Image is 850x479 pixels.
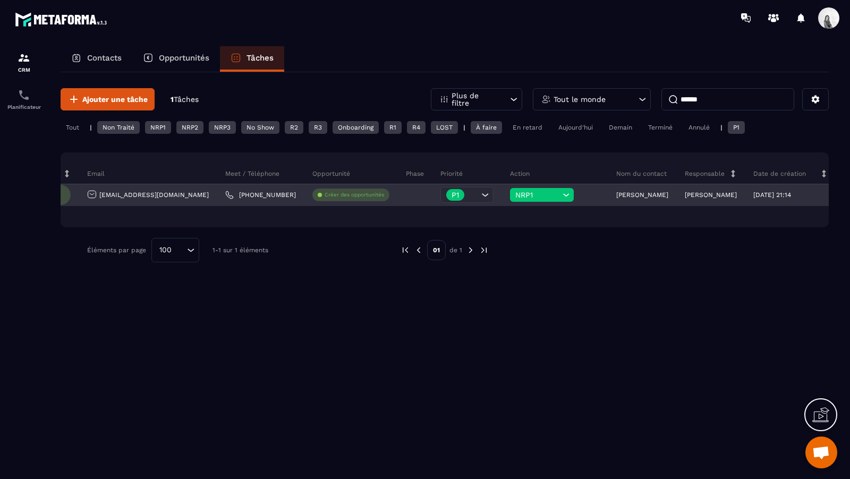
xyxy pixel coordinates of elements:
[15,10,110,29] img: logo
[176,121,203,134] div: NRP2
[212,246,268,254] p: 1-1 sur 1 éléments
[132,46,220,72] a: Opportunités
[225,169,279,178] p: Meet / Téléphone
[728,121,745,134] div: P1
[479,245,489,255] img: next
[171,95,199,105] p: 1
[174,95,199,104] span: Tâches
[97,121,140,134] div: Non Traité
[603,121,637,134] div: Demain
[61,121,84,134] div: Tout
[466,245,475,255] img: next
[87,169,105,178] p: Email
[145,121,171,134] div: NRP1
[449,246,462,254] p: de 1
[471,121,502,134] div: À faire
[753,169,806,178] p: Date de création
[309,121,327,134] div: R3
[3,81,45,118] a: schedulerschedulerPlanificateur
[401,245,410,255] img: prev
[241,121,279,134] div: No Show
[384,121,402,134] div: R1
[220,46,284,72] a: Tâches
[407,121,426,134] div: R4
[683,121,715,134] div: Annulé
[87,53,122,63] p: Contacts
[406,169,424,178] p: Phase
[553,121,598,134] div: Aujourd'hui
[616,191,668,199] p: [PERSON_NAME]
[685,169,725,178] p: Responsable
[510,169,530,178] p: Action
[3,104,45,110] p: Planificateur
[18,89,30,101] img: scheduler
[440,169,463,178] p: Priorité
[246,53,274,63] p: Tâches
[333,121,379,134] div: Onboarding
[61,46,132,72] a: Contacts
[3,44,45,81] a: formationformationCRM
[87,246,146,254] p: Éléments par page
[175,244,184,256] input: Search for option
[82,94,148,105] span: Ajouter une tâche
[209,121,236,134] div: NRP3
[515,191,560,199] span: NRP1
[463,124,465,131] p: |
[452,92,498,107] p: Plus de filtre
[325,191,384,199] p: Créer des opportunités
[616,169,667,178] p: Nom du contact
[753,191,791,199] p: [DATE] 21:14
[18,52,30,64] img: formation
[90,124,92,131] p: |
[805,437,837,468] div: Ouvrir le chat
[427,240,446,260] p: 01
[431,121,458,134] div: LOST
[3,67,45,73] p: CRM
[643,121,678,134] div: Terminé
[61,88,155,110] button: Ajouter une tâche
[312,169,350,178] p: Opportunité
[285,121,303,134] div: R2
[720,124,722,131] p: |
[159,53,209,63] p: Opportunités
[452,191,459,199] p: P1
[685,191,737,199] p: [PERSON_NAME]
[507,121,548,134] div: En retard
[225,191,296,199] a: [PHONE_NUMBER]
[554,96,606,103] p: Tout le monde
[156,244,175,256] span: 100
[414,245,423,255] img: prev
[151,238,199,262] div: Search for option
